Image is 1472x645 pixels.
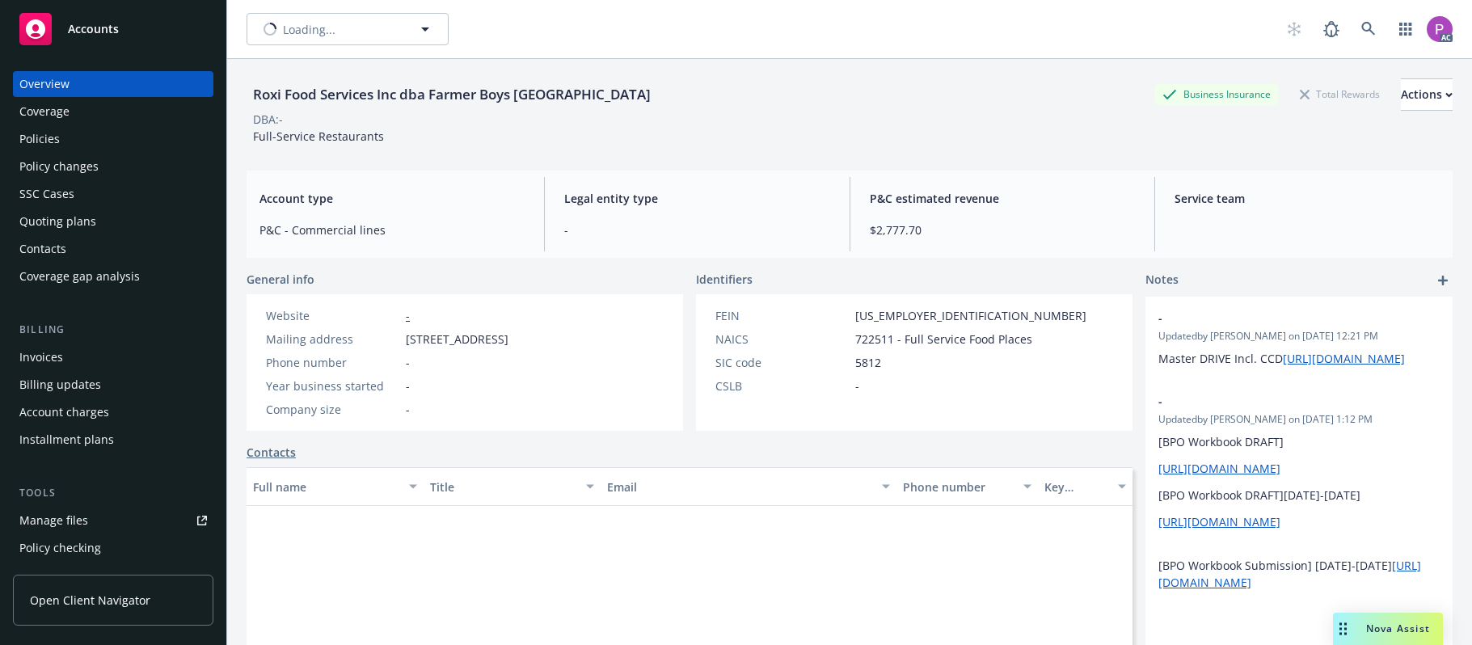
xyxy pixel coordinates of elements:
[266,377,399,394] div: Year business started
[30,592,150,609] span: Open Client Navigator
[259,221,525,238] span: P&C - Commercial lines
[1175,190,1440,207] span: Service team
[1366,622,1430,635] span: Nova Assist
[855,331,1032,348] span: 722511 - Full Service Food Places
[1283,351,1405,366] a: [URL][DOMAIN_NAME]
[19,154,99,179] div: Policy changes
[406,377,410,394] span: -
[19,209,96,234] div: Quoting plans
[19,399,109,425] div: Account charges
[406,401,410,418] span: -
[19,71,70,97] div: Overview
[1390,13,1422,45] a: Switch app
[855,377,859,394] span: -
[19,181,74,207] div: SSC Cases
[247,444,296,461] a: Contacts
[1158,412,1440,427] span: Updated by [PERSON_NAME] on [DATE] 1:12 PM
[247,84,657,105] div: Roxi Food Services Inc dba Farmer Boys [GEOGRAPHIC_DATA]
[19,344,63,370] div: Invoices
[13,322,213,338] div: Billing
[406,354,410,371] span: -
[607,478,871,495] div: Email
[19,126,60,152] div: Policies
[715,331,849,348] div: NAICS
[266,401,399,418] div: Company size
[13,485,213,501] div: Tools
[19,99,70,124] div: Coverage
[1158,487,1440,504] p: [BPO Workbook DRAFT][DATE]-[DATE]
[696,271,753,288] span: Identifiers
[253,129,384,144] span: Full-Service Restaurants
[13,209,213,234] a: Quoting plans
[1278,13,1310,45] a: Start snowing
[1158,393,1398,410] span: -
[1401,78,1453,111] button: Actions
[430,478,576,495] div: Title
[13,236,213,262] a: Contacts
[13,154,213,179] a: Policy changes
[19,535,101,561] div: Policy checking
[1158,350,1440,367] p: Master DRIVE Incl. CCD
[247,271,314,288] span: General info
[870,190,1135,207] span: P&C estimated revenue
[259,190,525,207] span: Account type
[715,307,849,324] div: FEIN
[247,13,449,45] button: Loading...
[1352,13,1385,45] a: Search
[1145,297,1453,380] div: -Updatedby [PERSON_NAME] on [DATE] 12:21 PMMaster DRIVE Incl. CCD[URL][DOMAIN_NAME]
[715,377,849,394] div: CSLB
[13,71,213,97] a: Overview
[1154,84,1279,104] div: Business Insurance
[406,308,410,323] a: -
[13,263,213,289] a: Coverage gap analysis
[13,399,213,425] a: Account charges
[1315,13,1348,45] a: Report a Bug
[1158,557,1440,591] p: [BPO Workbook Submission] [DATE]-[DATE]
[13,99,213,124] a: Coverage
[1044,478,1108,495] div: Key contact
[19,372,101,398] div: Billing updates
[1145,380,1453,604] div: -Updatedby [PERSON_NAME] on [DATE] 1:12 PM[BPO Workbook DRAFT][URL][DOMAIN_NAME][BPO Workbook DRA...
[870,221,1135,238] span: $2,777.70
[19,236,66,262] div: Contacts
[13,508,213,533] a: Manage files
[13,6,213,52] a: Accounts
[13,427,213,453] a: Installment plans
[19,508,88,533] div: Manage files
[1433,271,1453,290] a: add
[13,126,213,152] a: Policies
[1292,84,1388,104] div: Total Rewards
[19,427,114,453] div: Installment plans
[1158,461,1280,476] a: [URL][DOMAIN_NAME]
[1038,467,1132,506] button: Key contact
[253,111,283,128] div: DBA: -
[1333,613,1443,645] button: Nova Assist
[855,354,881,371] span: 5812
[13,372,213,398] a: Billing updates
[564,190,829,207] span: Legal entity type
[564,221,829,238] span: -
[1158,310,1398,327] span: -
[13,181,213,207] a: SSC Cases
[715,354,849,371] div: SIC code
[1158,514,1280,529] a: [URL][DOMAIN_NAME]
[253,478,399,495] div: Full name
[266,354,399,371] div: Phone number
[283,21,335,38] span: Loading...
[1427,16,1453,42] img: photo
[1158,329,1440,344] span: Updated by [PERSON_NAME] on [DATE] 12:21 PM
[266,331,399,348] div: Mailing address
[266,307,399,324] div: Website
[1401,79,1453,110] div: Actions
[13,535,213,561] a: Policy checking
[903,478,1014,495] div: Phone number
[13,344,213,370] a: Invoices
[896,467,1038,506] button: Phone number
[424,467,601,506] button: Title
[68,23,119,36] span: Accounts
[19,263,140,289] div: Coverage gap analysis
[1333,613,1353,645] div: Drag to move
[247,467,424,506] button: Full name
[855,307,1086,324] span: [US_EMPLOYER_IDENTIFICATION_NUMBER]
[601,467,896,506] button: Email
